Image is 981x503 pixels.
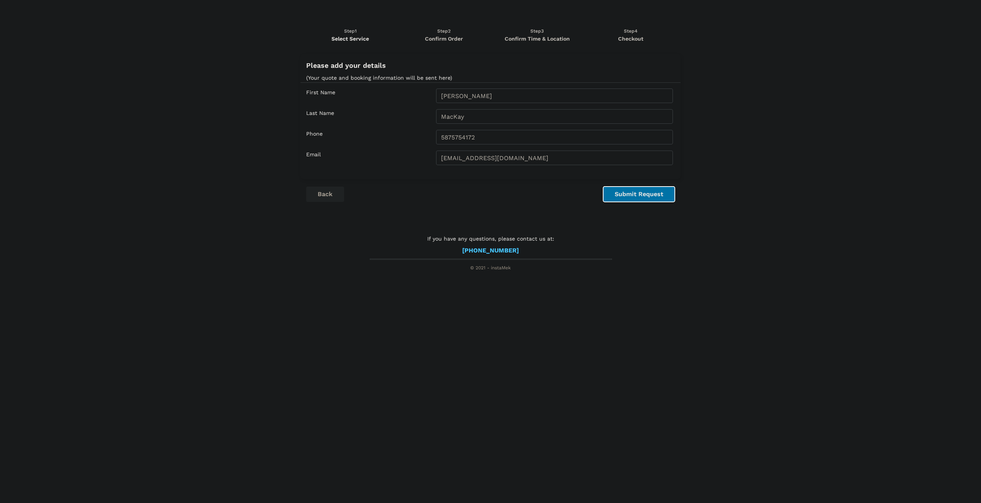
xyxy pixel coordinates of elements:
a: Step4 [586,27,675,43]
span: Confirm Time & Location [493,35,581,43]
span: Checkout [586,35,675,43]
a: Step2 [400,27,488,43]
span: Confirm Order [400,35,488,43]
span: © 2021 - instaMek [370,265,611,271]
a: Step1 [306,27,395,43]
span: Select Service [306,35,395,43]
label: Phone [306,130,430,144]
button: Submit Request [603,187,675,202]
label: Email [306,151,430,165]
a: Step3 [493,27,581,43]
p: If you have any questions, please contact us at: [370,234,611,243]
label: First Name [306,88,430,103]
label: Last Name [306,109,430,124]
h2: Please add your details [306,62,675,69]
button: back [306,187,344,202]
a: [PHONE_NUMBER] [462,247,519,255]
p: (Your quote and booking information will be sent here) [306,73,675,83]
